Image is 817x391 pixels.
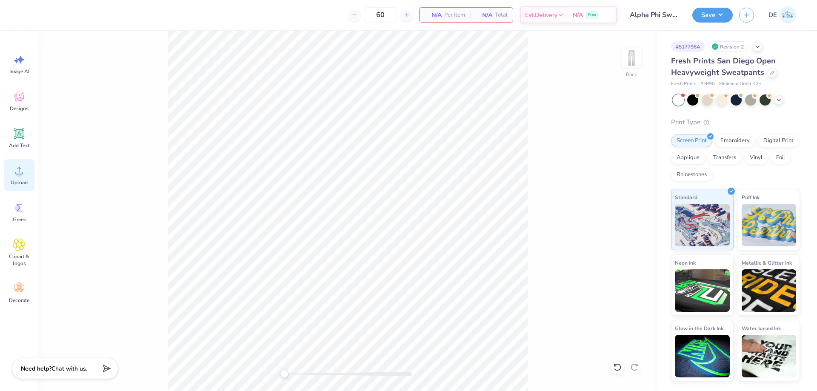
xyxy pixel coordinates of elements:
[475,11,492,20] span: N/A
[671,134,712,147] div: Screen Print
[671,80,696,88] span: Fresh Prints
[671,168,712,181] div: Rhinestones
[444,11,465,20] span: Per Item
[573,11,583,20] span: N/A
[765,6,800,23] a: DE
[671,41,705,52] div: # 517796A
[692,8,733,23] button: Save
[13,216,26,223] span: Greek
[675,258,696,267] span: Neon Ink
[675,335,730,377] img: Glow in the Dark Ink
[9,142,29,149] span: Add Text
[623,49,640,66] img: Back
[623,6,686,23] input: Untitled Design
[9,297,29,304] span: Decorate
[364,7,397,23] input: – –
[588,12,596,18] span: Free
[779,6,796,23] img: Djian Evardoni
[744,151,768,164] div: Vinyl
[425,11,442,20] span: N/A
[280,370,289,378] div: Accessibility label
[709,41,748,52] div: Revision 2
[675,193,697,202] span: Standard
[742,269,797,312] img: Metallic & Glitter Ink
[51,365,87,373] span: Chat with us.
[742,193,760,202] span: Puff Ink
[671,151,705,164] div: Applique
[700,80,715,88] span: # FP90
[671,56,776,77] span: Fresh Prints San Diego Open Heavyweight Sweatpants
[9,68,29,75] span: Image AI
[626,71,637,78] div: Back
[5,253,33,267] span: Clipart & logos
[715,134,755,147] div: Embroidery
[525,11,557,20] span: Est. Delivery
[771,151,791,164] div: Foil
[675,204,730,246] img: Standard
[742,258,792,267] span: Metallic & Glitter Ink
[675,324,723,333] span: Glow in the Dark Ink
[742,335,797,377] img: Water based Ink
[742,324,781,333] span: Water based Ink
[21,365,51,373] strong: Need help?
[495,11,508,20] span: Total
[719,80,762,88] span: Minimum Order: 12 +
[768,10,777,20] span: DE
[11,179,28,186] span: Upload
[675,269,730,312] img: Neon Ink
[742,204,797,246] img: Puff Ink
[10,105,29,112] span: Designs
[758,134,799,147] div: Digital Print
[671,117,800,127] div: Print Type
[708,151,742,164] div: Transfers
